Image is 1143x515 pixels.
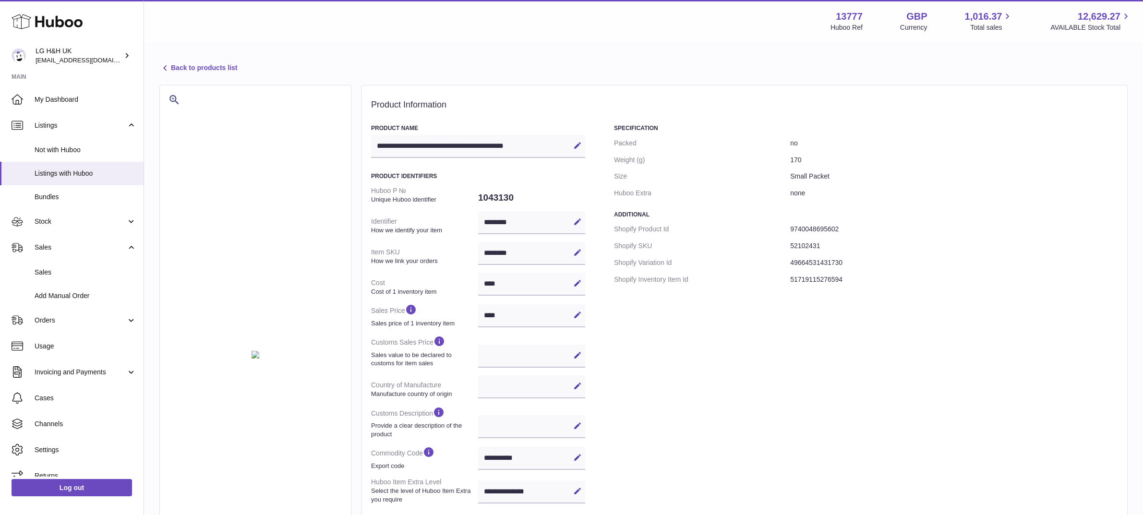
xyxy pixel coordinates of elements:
[790,271,1118,288] dd: 51719115276594
[371,172,585,180] h3: Product Identifiers
[371,462,476,470] strong: Export code
[965,10,1013,32] a: 1,016.37 Total sales
[970,23,1013,32] span: Total sales
[790,221,1118,238] dd: 9740048695602
[35,471,136,480] span: Returns
[371,195,476,204] strong: Unique Huboo identifier
[35,145,136,155] span: Not with Huboo
[614,221,790,238] dt: Shopify Product Id
[371,275,478,299] dt: Cost
[35,169,136,178] span: Listings with Huboo
[371,421,476,438] strong: Provide a clear description of the product
[614,124,1118,132] h3: Specification
[36,56,141,64] span: [EMAIL_ADDRESS][DOMAIN_NAME]
[35,192,136,202] span: Bundles
[614,271,790,288] dt: Shopify Inventory Item Id
[371,377,478,402] dt: Country of Manufacture
[371,319,476,328] strong: Sales price of 1 inventory item
[35,368,126,377] span: Invoicing and Payments
[906,10,927,23] strong: GBP
[790,135,1118,152] dd: no
[790,168,1118,185] dd: Small Packet
[371,124,585,132] h3: Product Name
[35,394,136,403] span: Cases
[836,10,863,23] strong: 13777
[371,287,476,296] strong: Cost of 1 inventory item
[965,10,1002,23] span: 1,016.37
[35,121,126,130] span: Listings
[35,95,136,104] span: My Dashboard
[1050,10,1131,32] a: 12,629.27 AVAILABLE Stock Total
[252,351,259,359] img: bf9e72b7-c214-4215-8f6c-75126683bfb8
[12,479,132,496] a: Log out
[35,268,136,277] span: Sales
[35,445,136,455] span: Settings
[159,62,237,74] a: Back to products list
[478,188,585,208] dd: 1043130
[371,257,476,265] strong: How we link your orders
[790,238,1118,254] dd: 52102431
[790,185,1118,202] dd: none
[371,226,476,235] strong: How we identify your item
[790,152,1118,168] dd: 170
[614,185,790,202] dt: Huboo Extra
[614,168,790,185] dt: Size
[35,316,126,325] span: Orders
[790,254,1118,271] dd: 49664531431730
[371,244,478,269] dt: Item SKU
[1050,23,1131,32] span: AVAILABLE Stock Total
[371,213,478,238] dt: Identifier
[35,419,136,429] span: Channels
[614,152,790,168] dt: Weight (g)
[371,442,478,474] dt: Commodity Code
[371,100,1118,110] h2: Product Information
[35,217,126,226] span: Stock
[36,47,122,65] div: LG H&H UK
[614,238,790,254] dt: Shopify SKU
[35,243,126,252] span: Sales
[900,23,927,32] div: Currency
[371,299,478,331] dt: Sales Price
[371,402,478,442] dt: Customs Description
[371,487,476,503] strong: Select the level of Huboo Item Extra you require
[371,182,478,207] dt: Huboo P №
[371,474,478,507] dt: Huboo Item Extra Level
[35,291,136,300] span: Add Manual Order
[371,390,476,398] strong: Manufacture country of origin
[614,211,1118,218] h3: Additional
[371,351,476,368] strong: Sales value to be declared to customs for item sales
[1078,10,1120,23] span: 12,629.27
[614,135,790,152] dt: Packed
[614,254,790,271] dt: Shopify Variation Id
[830,23,863,32] div: Huboo Ref
[371,331,478,371] dt: Customs Sales Price
[12,48,26,63] img: veechen@lghnh.co.uk
[35,342,136,351] span: Usage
